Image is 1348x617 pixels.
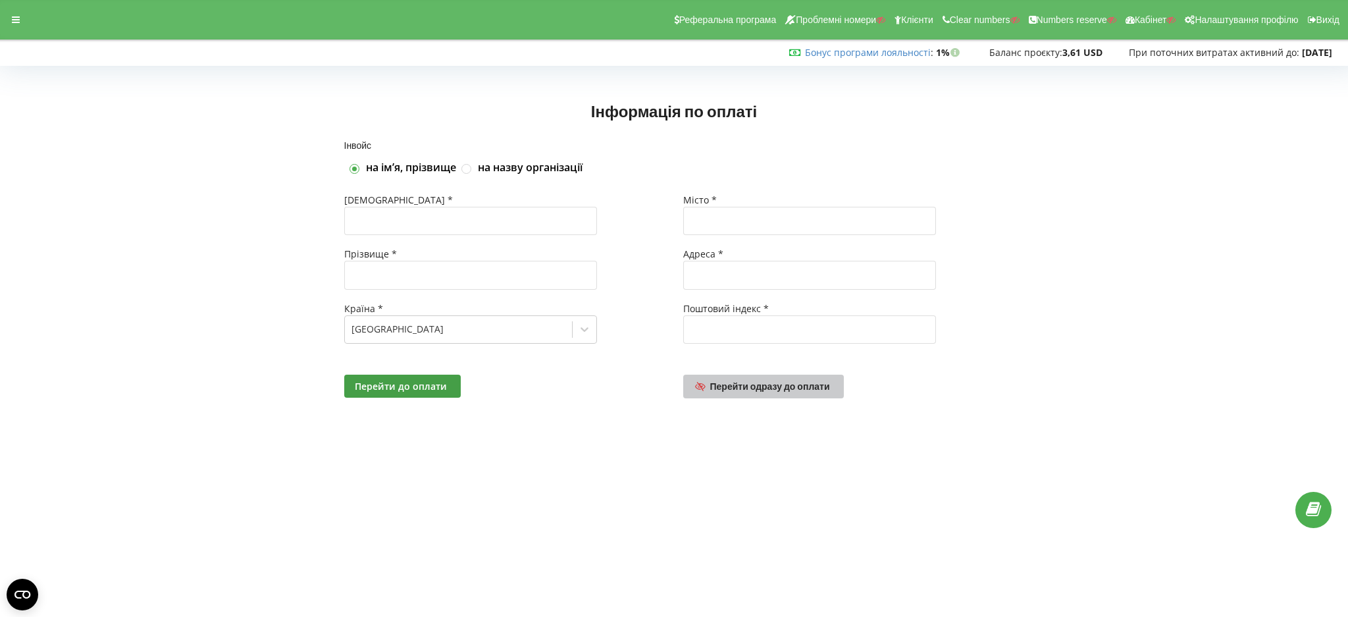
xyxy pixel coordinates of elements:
span: Перейти до оплати [355,380,447,392]
span: Прізвище * [344,248,397,260]
span: Проблемні номери [796,14,876,25]
span: Інформація по оплаті [591,101,757,121]
span: [DEMOGRAPHIC_DATA] * [344,194,453,206]
span: : [805,46,933,59]
label: на назву організації [478,161,583,175]
span: Clear numbers [950,14,1010,25]
span: Адреса * [683,248,723,260]
span: При поточних витратах активний до: [1129,46,1299,59]
strong: [DATE] [1302,46,1332,59]
span: Налаштування профілю [1195,14,1298,25]
button: Перейти до оплати [344,375,461,398]
span: Клієнти [901,14,933,25]
a: Бонус програми лояльності [805,46,931,59]
span: Кабінет [1135,14,1167,25]
span: Місто * [683,194,717,206]
label: на імʼя, прізвище [366,161,456,175]
span: Баланс проєкту: [989,46,1062,59]
span: Реферальна програма [679,14,777,25]
span: Поштовий індекс * [683,302,769,315]
span: Numbers reserve [1037,14,1107,25]
span: Інвойс [344,140,372,151]
strong: 1% [936,46,963,59]
button: Open CMP widget [7,579,38,610]
span: Перейти одразу до оплати [710,381,830,392]
strong: 3,61 USD [1062,46,1102,59]
a: Перейти одразу до оплати [683,375,844,398]
span: Країна * [344,302,383,315]
span: Вихід [1316,14,1339,25]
